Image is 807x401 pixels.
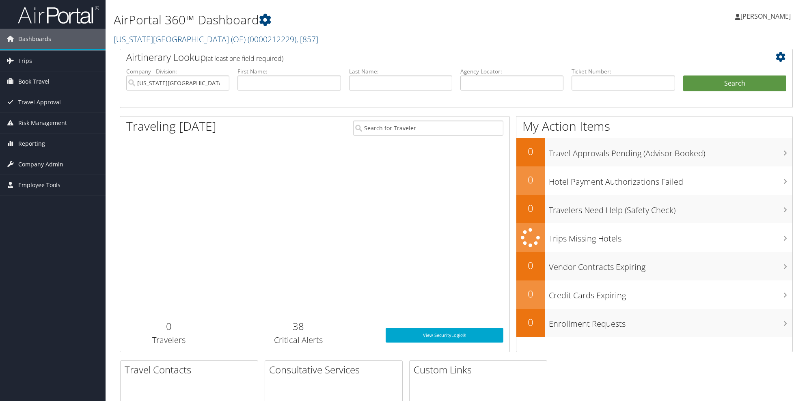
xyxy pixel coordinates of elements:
h1: Traveling [DATE] [126,118,216,135]
h3: Vendor Contracts Expiring [549,257,792,273]
a: 0Travelers Need Help (Safety Check) [516,195,792,223]
span: Risk Management [18,113,67,133]
label: Company - Division: [126,67,229,75]
h3: Credit Cards Expiring [549,286,792,301]
a: [PERSON_NAME] [735,4,799,28]
span: ( 0000212229 ) [248,34,296,45]
span: Company Admin [18,154,63,175]
h2: Airtinerary Lookup [126,50,730,64]
h2: Custom Links [414,363,547,377]
h2: Travel Contacts [125,363,258,377]
a: 0Credit Cards Expiring [516,280,792,309]
label: First Name: [237,67,341,75]
a: View SecurityLogic® [386,328,503,343]
h2: 0 [516,144,545,158]
a: 0Travel Approvals Pending (Advisor Booked) [516,138,792,166]
span: Dashboards [18,29,51,49]
button: Search [683,75,786,92]
span: Trips [18,51,32,71]
a: 0Enrollment Requests [516,309,792,337]
label: Ticket Number: [572,67,675,75]
h1: My Action Items [516,118,792,135]
h3: Travel Approvals Pending (Advisor Booked) [549,144,792,159]
h2: 0 [516,315,545,329]
a: 0Hotel Payment Authorizations Failed [516,166,792,195]
h2: 0 [516,173,545,187]
h2: 0 [516,201,545,215]
a: [US_STATE][GEOGRAPHIC_DATA] (OE) [114,34,318,45]
span: Travel Approval [18,92,61,112]
input: Search for Traveler [353,121,503,136]
span: , [ 857 ] [296,34,318,45]
img: airportal-logo.png [18,5,99,24]
h2: 0 [516,259,545,272]
h2: 0 [516,287,545,301]
span: Employee Tools [18,175,60,195]
h3: Travelers Need Help (Safety Check) [549,200,792,216]
h1: AirPortal 360™ Dashboard [114,11,570,28]
a: Trips Missing Hotels [516,223,792,252]
h2: 0 [126,319,211,333]
h3: Enrollment Requests [549,314,792,330]
h2: Consultative Services [269,363,402,377]
label: Last Name: [349,67,452,75]
span: Book Travel [18,71,50,92]
span: [PERSON_NAME] [740,12,791,21]
span: Reporting [18,134,45,154]
h3: Critical Alerts [224,334,374,346]
h2: 38 [224,319,374,333]
span: (at least one field required) [206,54,283,63]
h3: Travelers [126,334,211,346]
h3: Hotel Payment Authorizations Failed [549,172,792,188]
label: Agency Locator: [460,67,563,75]
h3: Trips Missing Hotels [549,229,792,244]
a: 0Vendor Contracts Expiring [516,252,792,280]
